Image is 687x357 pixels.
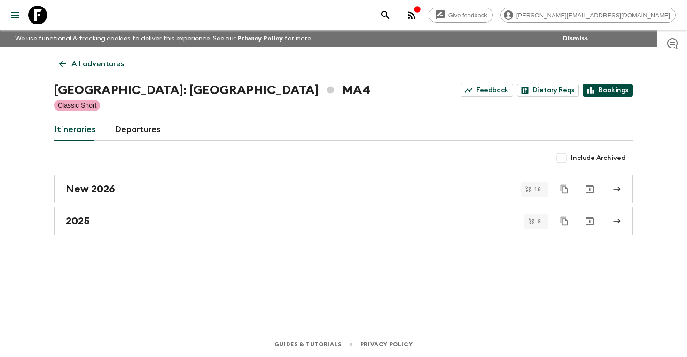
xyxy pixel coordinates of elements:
[54,207,633,235] a: 2025
[376,6,395,24] button: search adventures
[429,8,493,23] a: Give feedback
[360,339,413,349] a: Privacy Policy
[54,55,129,73] a: All adventures
[237,35,283,42] a: Privacy Policy
[560,32,590,45] button: Dismiss
[71,58,124,70] p: All adventures
[54,175,633,203] a: New 2026
[580,212,599,230] button: Archive
[500,8,676,23] div: [PERSON_NAME][EMAIL_ADDRESS][DOMAIN_NAME]
[580,180,599,198] button: Archive
[461,84,513,97] a: Feedback
[511,12,675,19] span: [PERSON_NAME][EMAIL_ADDRESS][DOMAIN_NAME]
[58,101,96,110] p: Classic Short
[529,186,546,192] span: 16
[583,84,633,97] a: Bookings
[115,119,161,141] a: Departures
[274,339,342,349] a: Guides & Tutorials
[54,119,96,141] a: Itineraries
[66,183,115,195] h2: New 2026
[532,218,546,224] span: 8
[54,81,370,100] h1: [GEOGRAPHIC_DATA]: [GEOGRAPHIC_DATA] MA4
[66,215,90,227] h2: 2025
[11,30,316,47] p: We use functional & tracking cookies to deliver this experience. See our for more.
[517,84,579,97] a: Dietary Reqs
[443,12,492,19] span: Give feedback
[556,213,573,230] button: Duplicate
[6,6,24,24] button: menu
[556,181,573,198] button: Duplicate
[571,153,625,163] span: Include Archived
